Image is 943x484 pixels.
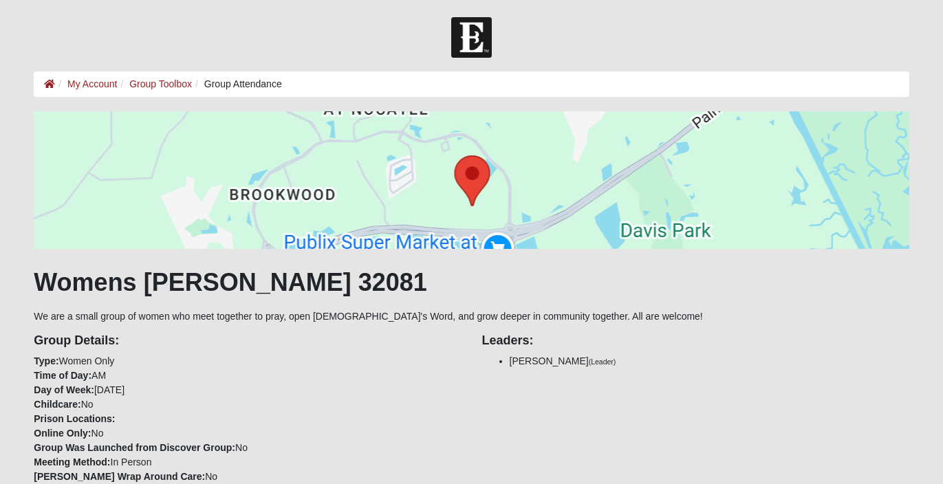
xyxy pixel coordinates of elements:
[34,442,235,453] strong: Group Was Launched from Discover Group:
[34,428,91,439] strong: Online Only:
[192,77,282,91] li: Group Attendance
[129,78,192,89] a: Group Toolbox
[482,333,909,349] h4: Leaders:
[34,333,461,349] h4: Group Details:
[34,384,94,395] strong: Day of Week:
[34,267,909,297] h1: Womens [PERSON_NAME] 32081
[34,456,110,467] strong: Meeting Method:
[67,78,117,89] a: My Account
[451,17,492,58] img: Church of Eleven22 Logo
[34,355,58,366] strong: Type:
[34,413,115,424] strong: Prison Locations:
[510,354,909,368] li: [PERSON_NAME]
[34,399,80,410] strong: Childcare:
[34,370,91,381] strong: Time of Day:
[589,357,616,366] small: (Leader)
